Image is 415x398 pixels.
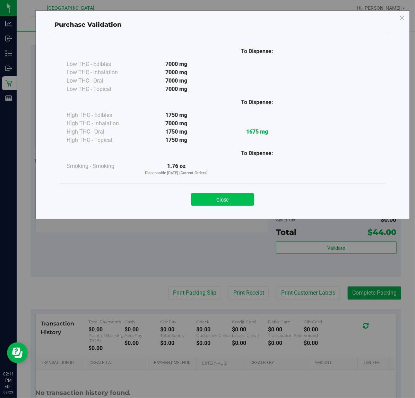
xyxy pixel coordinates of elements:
div: 1750 mg [136,128,217,136]
button: Close [191,193,254,206]
div: Low THC - Edibles [67,60,136,68]
div: High THC - Topical [67,136,136,144]
div: 7000 mg [136,68,217,77]
span: Purchase Validation [54,21,122,28]
strong: 1675 mg [246,128,268,135]
div: 7000 mg [136,60,217,68]
div: 7000 mg [136,77,217,85]
div: 7000 mg [136,119,217,128]
p: Dispensable [DATE] (Current Orders) [136,170,217,176]
iframe: Resource center [7,342,28,363]
div: Smoking - Smoking [67,162,136,170]
div: 7000 mg [136,85,217,93]
div: 1750 mg [136,111,217,119]
div: High THC - Edibles [67,111,136,119]
div: High THC - Inhalation [67,119,136,128]
div: To Dispense: [217,149,297,158]
div: To Dispense: [217,47,297,56]
div: 1750 mg [136,136,217,144]
div: Low THC - Oral [67,77,136,85]
div: 1.76 oz [136,162,217,176]
div: Low THC - Inhalation [67,68,136,77]
div: Low THC - Topical [67,85,136,93]
div: To Dispense: [217,98,297,107]
div: High THC - Oral [67,128,136,136]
